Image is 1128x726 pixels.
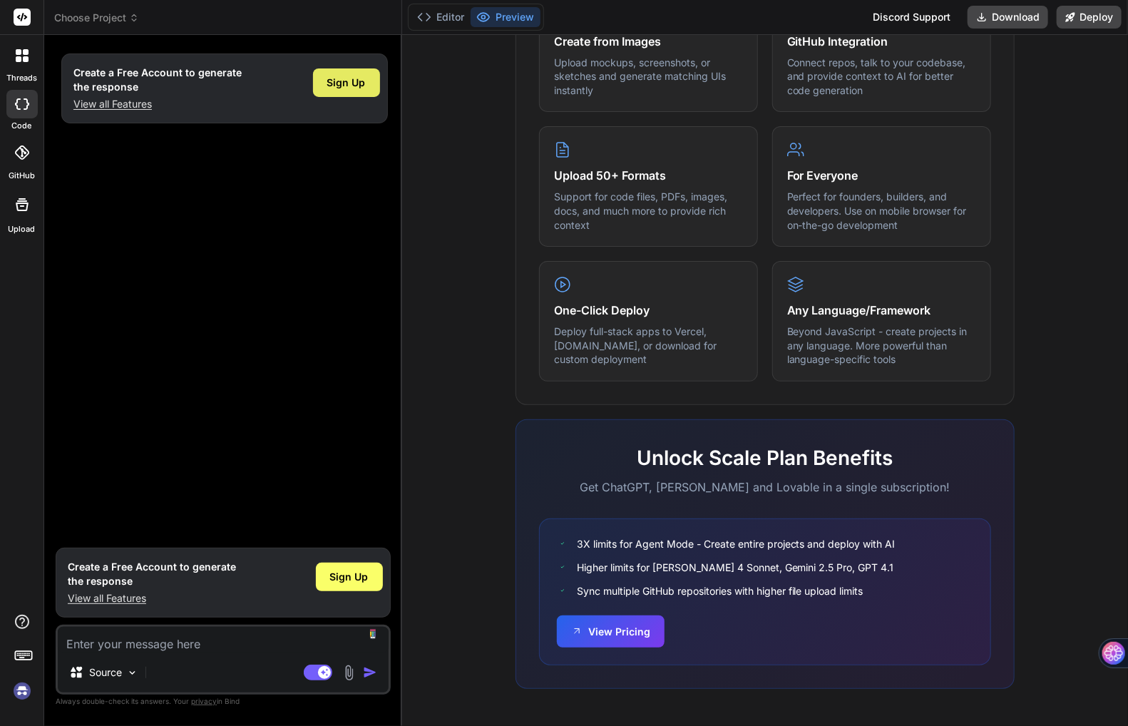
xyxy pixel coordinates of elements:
img: logo_orange.svg [23,23,34,34]
img: signin [10,679,34,703]
div: Keywords by Traffic [158,84,240,93]
h1: Create a Free Account to generate the response [73,66,242,94]
button: Deploy [1057,6,1122,29]
p: Source [89,665,122,680]
p: Perfect for founders, builders, and developers. Use on mobile browser for on-the-go development [787,190,976,232]
button: View Pricing [557,615,665,648]
span: Sign Up [327,76,366,90]
span: Higher limits for [PERSON_NAME] 4 Sonnet, Gemini 2.5 Pro, GPT 4.1 [577,560,894,575]
button: Download [968,6,1048,29]
span: Sync multiple GitHub repositories with higher file upload limits [577,583,863,598]
h1: Create a Free Account to generate the response [68,560,236,588]
label: threads [6,72,37,84]
img: attachment [341,665,357,681]
p: Connect repos, talk to your codebase, and provide context to AI for better code generation [787,56,976,98]
button: Editor [411,7,471,27]
p: Beyond JavaScript - create projects in any language. More powerful than language-specific tools [787,324,976,367]
p: View all Features [68,591,236,605]
h2: Unlock Scale Plan Benefits [539,443,991,473]
span: Sign Up [330,570,369,584]
h4: Any Language/Framework [787,302,976,319]
p: Support for code files, PDFs, images, docs, and much more to provide rich context [554,190,743,232]
label: code [12,120,32,132]
p: Deploy full-stack apps to Vercel, [DOMAIN_NAME], or download for custom deployment [554,324,743,367]
label: GitHub [9,170,35,182]
div: Domain: [DOMAIN_NAME] [37,37,157,48]
h4: For Everyone [787,167,976,184]
img: tab_domain_overview_orange.svg [39,83,50,94]
p: Get ChatGPT, [PERSON_NAME] and Lovable in a single subscription! [539,479,991,496]
img: Pick Models [126,667,138,679]
h4: GitHub Integration [787,33,976,50]
h4: One-Click Deploy [554,302,743,319]
img: icon [363,665,377,680]
span: Choose Project [54,11,139,25]
img: website_grey.svg [23,37,34,48]
div: Discord Support [864,6,959,29]
h4: Create from Images [554,33,743,50]
p: Upload mockups, screenshots, or sketches and generate matching UIs instantly [554,56,743,98]
p: View all Features [73,97,242,111]
img: tab_keywords_by_traffic_grey.svg [142,83,153,94]
h4: Upload 50+ Formats [554,167,743,184]
button: Preview [471,7,540,27]
label: Upload [9,223,36,235]
div: Domain Overview [54,84,128,93]
span: 3X limits for Agent Mode - Create entire projects and deploy with AI [577,536,896,551]
p: Always double-check its answers. Your in Bind [56,695,391,708]
span: privacy [191,697,217,705]
div: v 4.0.25 [40,23,70,34]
